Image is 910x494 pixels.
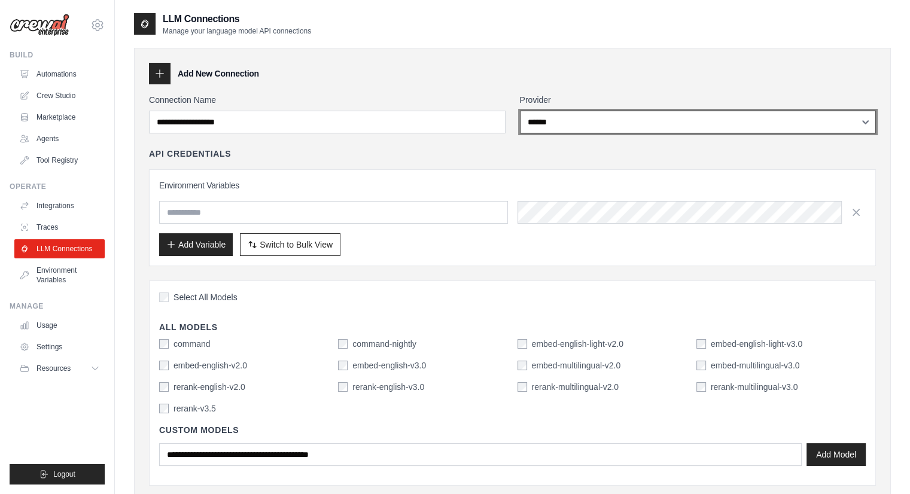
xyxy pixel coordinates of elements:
[14,337,105,356] a: Settings
[14,108,105,127] a: Marketplace
[178,68,259,80] h3: Add New Connection
[711,359,800,371] label: embed-multilingual-v3.0
[159,382,169,392] input: rerank-english-v2.0
[159,404,169,413] input: rerank-v3.5
[163,12,311,26] h2: LLM Connections
[159,361,169,370] input: embed-english-v2.0
[14,151,105,170] a: Tool Registry
[806,443,866,466] button: Add Model
[174,291,238,303] span: Select All Models
[14,86,105,105] a: Crew Studio
[10,50,105,60] div: Build
[352,338,416,350] label: command-nightly
[149,148,231,160] h4: API Credentials
[14,218,105,237] a: Traces
[14,239,105,258] a: LLM Connections
[338,382,348,392] input: rerank-english-v3.0
[518,382,527,392] input: rerank-multilingual-v2.0
[518,361,527,370] input: embed-multilingual-v2.0
[174,359,247,371] label: embed-english-v2.0
[163,26,311,36] p: Manage your language model API connections
[14,261,105,289] a: Environment Variables
[159,339,169,349] input: command
[14,129,105,148] a: Agents
[14,65,105,84] a: Automations
[10,14,69,36] img: Logo
[174,381,245,393] label: rerank-english-v2.0
[352,359,426,371] label: embed-english-v3.0
[159,179,866,191] h3: Environment Variables
[10,464,105,484] button: Logout
[338,361,348,370] input: embed-english-v3.0
[711,338,802,350] label: embed-english-light-v3.0
[696,339,706,349] input: embed-english-light-v3.0
[14,316,105,335] a: Usage
[260,239,333,251] span: Switch to Bulk View
[14,359,105,378] button: Resources
[159,321,866,333] h4: All Models
[159,292,169,302] input: Select All Models
[532,338,623,350] label: embed-english-light-v2.0
[174,402,216,414] label: rerank-v3.5
[532,381,619,393] label: rerank-multilingual-v2.0
[532,359,621,371] label: embed-multilingual-v2.0
[711,381,798,393] label: rerank-multilingual-v3.0
[10,301,105,311] div: Manage
[696,361,706,370] input: embed-multilingual-v3.0
[240,233,340,256] button: Switch to Bulk View
[159,233,233,256] button: Add Variable
[338,339,348,349] input: command-nightly
[149,94,506,106] label: Connection Name
[352,381,424,393] label: rerank-english-v3.0
[14,196,105,215] a: Integrations
[53,469,75,479] span: Logout
[10,182,105,191] div: Operate
[696,382,706,392] input: rerank-multilingual-v3.0
[520,94,876,106] label: Provider
[159,424,866,436] h4: Custom Models
[518,339,527,349] input: embed-english-light-v2.0
[36,364,71,373] span: Resources
[174,338,210,350] label: command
